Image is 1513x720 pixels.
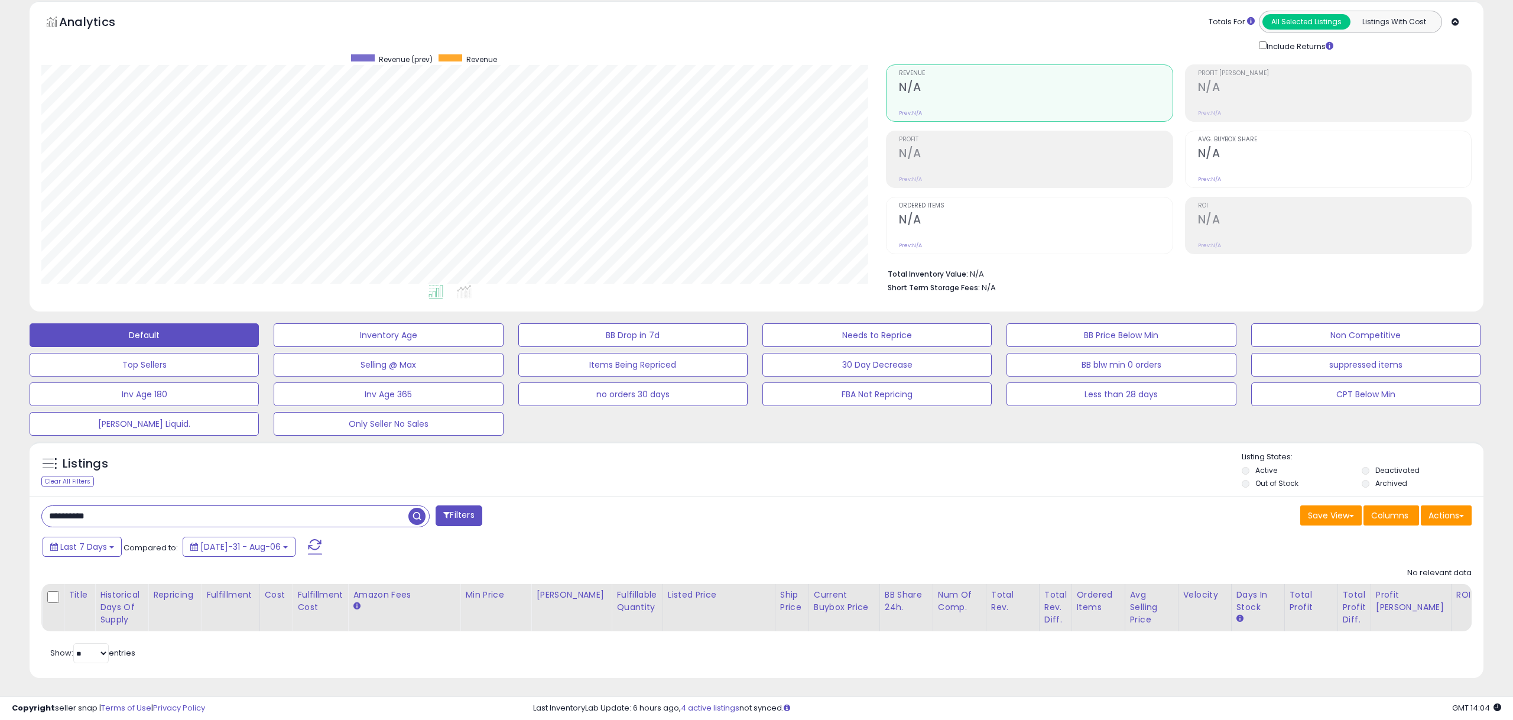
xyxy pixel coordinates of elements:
small: Amazon Fees. [353,601,360,612]
h2: N/A [899,80,1172,96]
small: Prev: N/A [899,109,922,116]
small: Prev: N/A [1198,176,1221,183]
a: 4 active listings [681,702,739,713]
b: Short Term Storage Fees: [888,283,980,293]
label: Archived [1375,478,1407,488]
div: Velocity [1183,589,1226,601]
button: Top Sellers [30,353,259,377]
button: Columns [1363,505,1419,526]
button: 30 Day Decrease [762,353,992,377]
span: Revenue [899,70,1172,77]
h2: N/A [1198,80,1471,96]
div: Total Profit [1290,589,1333,614]
div: Total Rev. [991,589,1034,614]
small: Prev: N/A [899,176,922,183]
span: Avg. Buybox Share [1198,137,1471,143]
div: Ordered Items [1077,589,1120,614]
div: Profit [PERSON_NAME] [1376,589,1446,614]
div: Ship Price [780,589,804,614]
span: 2025-08-14 14:04 GMT [1452,702,1501,713]
button: Non Competitive [1251,323,1480,347]
div: Include Returns [1250,39,1348,53]
button: Filters [436,505,482,526]
button: Items Being Repriced [518,353,748,377]
span: Show: entries [50,647,135,659]
div: Amazon Fees [353,589,455,601]
div: ROI [1456,589,1499,601]
div: No relevant data [1407,567,1472,579]
button: Inventory Age [274,323,503,347]
span: Profit [899,137,1172,143]
button: Needs to Reprice [762,323,992,347]
button: suppressed items [1251,353,1480,377]
button: Inv Age 180 [30,382,259,406]
button: BB Drop in 7d [518,323,748,347]
div: Fulfillable Quantity [616,589,657,614]
div: Avg Selling Price [1130,589,1173,626]
button: Listings With Cost [1350,14,1438,30]
div: BB Share 24h. [885,589,928,614]
h2: N/A [1198,147,1471,163]
a: Privacy Policy [153,702,205,713]
button: [PERSON_NAME] Liquid. [30,412,259,436]
small: Prev: N/A [899,242,922,249]
div: Last InventoryLab Update: 6 hours ago, not synced. [533,703,1501,714]
div: Current Buybox Price [814,589,875,614]
div: Total Profit Diff. [1343,589,1366,626]
div: Min Price [465,589,526,601]
div: Totals For [1209,17,1255,28]
button: Only Seller No Sales [274,412,503,436]
div: Repricing [153,589,196,601]
div: Title [69,589,90,601]
span: Revenue [466,54,497,64]
h2: N/A [899,213,1172,229]
span: Compared to: [124,542,178,553]
div: Cost [265,589,288,601]
div: Fulfillment [206,589,254,601]
label: Out of Stock [1255,478,1298,488]
span: Columns [1371,510,1408,521]
h2: N/A [1198,213,1471,229]
div: seller snap | | [12,703,205,714]
label: Deactivated [1375,465,1420,475]
div: [PERSON_NAME] [536,589,606,601]
button: CPT Below Min [1251,382,1480,406]
span: Revenue (prev) [379,54,433,64]
button: Inv Age 365 [274,382,503,406]
b: Total Inventory Value: [888,269,968,279]
h5: Analytics [59,14,138,33]
button: Default [30,323,259,347]
button: [DATE]-31 - Aug-06 [183,537,296,557]
small: Days In Stock. [1236,614,1243,624]
button: BB blw min 0 orders [1006,353,1236,377]
button: BB Price Below Min [1006,323,1236,347]
button: All Selected Listings [1262,14,1350,30]
button: Actions [1421,505,1472,526]
span: Ordered Items [899,203,1172,209]
li: N/A [888,266,1463,280]
h5: Listings [63,456,108,472]
span: ROI [1198,203,1471,209]
button: FBA Not Repricing [762,382,992,406]
small: Prev: N/A [1198,242,1221,249]
div: Fulfillment Cost [297,589,343,614]
button: Less than 28 days [1006,382,1236,406]
span: N/A [982,282,996,293]
h2: N/A [899,147,1172,163]
strong: Copyright [12,702,55,713]
span: Last 7 Days [60,541,107,553]
div: Clear All Filters [41,476,94,487]
a: Terms of Use [101,702,151,713]
small: Prev: N/A [1198,109,1221,116]
button: Selling @ Max [274,353,503,377]
p: Listing States: [1242,452,1483,463]
button: no orders 30 days [518,382,748,406]
div: Total Rev. Diff. [1044,589,1067,626]
span: Profit [PERSON_NAME] [1198,70,1471,77]
button: Save View [1300,505,1362,526]
div: Days In Stock [1236,589,1280,614]
span: [DATE]-31 - Aug-06 [200,541,281,553]
div: Num of Comp. [938,589,981,614]
div: Listed Price [668,589,770,601]
button: Last 7 Days [43,537,122,557]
